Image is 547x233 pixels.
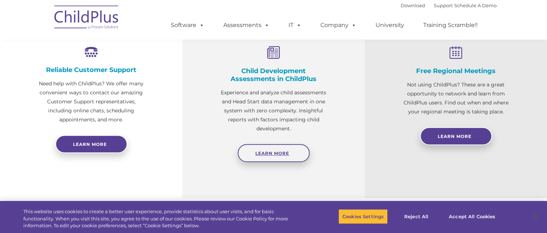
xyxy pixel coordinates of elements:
a: Training Scramble!! [416,18,485,32]
a: Assessments [216,18,277,32]
p: Not using ChildPlus? These are a great opportunity to network and learn from ChildPlus users. Fin... [401,80,511,116]
span: Learn More [255,151,289,156]
a: Download [401,3,425,8]
button: Cookies Settings [338,209,388,224]
a: Learn More [420,127,492,145]
span: Learn More [438,134,471,139]
span: Phone number [100,77,131,82]
h4: Child Development Assessments in ChildPlus [218,67,329,83]
p: Experience and analyze child assessments and Head Start data management in one system with zero c... [218,88,329,133]
button: Reject All [394,209,439,224]
a: Company [313,18,364,32]
img: ChildPlus by Procare Solutions [51,0,123,36]
a: Learn More [238,144,310,162]
span: Last name [100,48,122,53]
span: Learn more [73,142,107,147]
button: Close [528,209,543,224]
h4: Reliable Customer Support [36,66,146,74]
a: Software [164,18,211,32]
a: Support [434,3,453,8]
h4: Free Regional Meetings [401,67,511,75]
font: | [401,3,497,8]
a: Learn more [55,135,127,153]
a: University [368,18,411,32]
div: This website uses cookies to create a better user experience, provide statistics about user visit... [23,208,301,229]
button: Accept All Cookies [445,209,499,224]
a: Schedule A Demo [454,3,497,8]
a: IT [281,18,309,32]
p: Need help with ChildPlus? We offer many convenient ways to contact our amazing Customer Support r... [36,79,146,124]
